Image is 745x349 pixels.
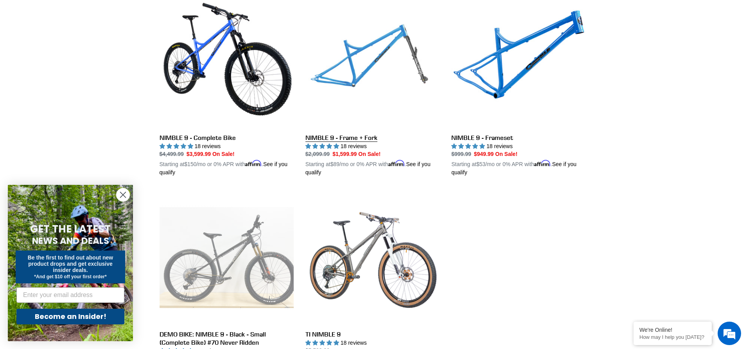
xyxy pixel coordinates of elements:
[16,309,124,324] button: Become an Insider!
[639,334,706,340] p: How may I help you today?
[28,254,113,273] span: Be the first to find out about new product drops and get exclusive insider deals.
[30,222,111,236] span: GET THE LATEST
[34,274,106,279] span: *And get $10 off your first order*
[32,234,109,247] span: NEWS AND DEALS
[639,327,706,333] div: We're Online!
[116,188,130,202] button: Close dialog
[16,287,124,303] input: Enter your email address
